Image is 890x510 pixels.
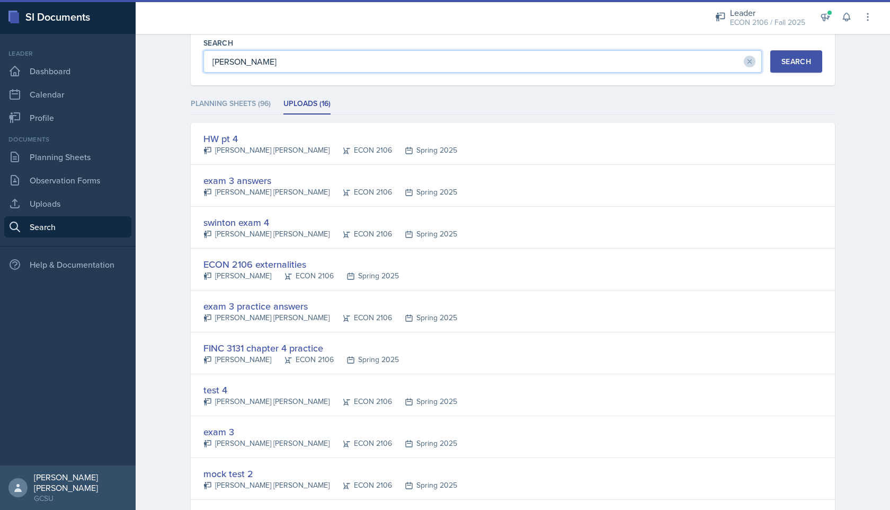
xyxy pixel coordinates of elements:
li: Planning Sheets (96) [191,94,271,115]
div: ECON 2106 / Fall 2025 [730,17,805,28]
a: Dashboard [4,60,131,82]
div: ECON 2106 [271,270,334,282]
div: [PERSON_NAME] [PERSON_NAME] [203,187,330,198]
div: ECON 2106 [330,396,392,407]
div: [PERSON_NAME] [PERSON_NAME] [203,438,330,449]
div: Spring 2025 [392,438,457,449]
a: Calendar [4,84,131,105]
div: exam 3 [203,425,457,439]
div: [PERSON_NAME] [PERSON_NAME] [34,472,127,493]
div: ECON 2106 [330,480,392,491]
a: Search [4,216,131,238]
div: Help & Documentation [4,254,131,275]
div: Documents [4,135,131,144]
div: Spring 2025 [392,228,457,240]
div: ECON 2106 externalities [203,257,399,271]
div: Spring 2025 [334,354,399,365]
div: [PERSON_NAME] [PERSON_NAME] [203,228,330,240]
a: Profile [4,107,131,128]
div: [PERSON_NAME] [203,270,271,282]
div: Spring 2025 [392,187,457,198]
input: Enter search phrase [203,50,762,73]
a: Planning Sheets [4,146,131,168]
div: [PERSON_NAME] [PERSON_NAME] [203,312,330,323]
a: Observation Forms [4,170,131,191]
div: ECON 2106 [330,228,392,240]
div: Leader [730,6,805,19]
div: Leader [4,49,131,58]
div: exam 3 answers [203,173,457,188]
a: Uploads [4,193,131,214]
div: ECON 2106 [271,354,334,365]
div: ECON 2106 [330,187,392,198]
div: ECON 2106 [330,145,392,156]
div: Spring 2025 [392,396,457,407]
div: Spring 2025 [392,480,457,491]
div: [PERSON_NAME] [PERSON_NAME] [203,480,330,491]
div: Spring 2025 [392,312,457,323]
div: swinton exam 4 [203,215,457,230]
div: [PERSON_NAME] [PERSON_NAME] [203,396,330,407]
button: Search [770,50,822,73]
li: Uploads (16) [283,94,331,115]
div: Spring 2025 [392,145,457,156]
div: mock test 2 [203,467,457,481]
div: test 4 [203,383,457,397]
div: FINC 3131 chapter 4 practice [203,341,399,355]
div: ECON 2106 [330,438,392,449]
div: Search [781,57,811,66]
div: Spring 2025 [334,270,399,282]
label: Search [203,38,233,48]
div: [PERSON_NAME] [PERSON_NAME] [203,145,330,156]
div: HW pt 4 [203,131,457,146]
div: [PERSON_NAME] [203,354,271,365]
div: ECON 2106 [330,312,392,323]
div: exam 3 practice answers [203,299,457,313]
div: GCSU [34,493,127,504]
